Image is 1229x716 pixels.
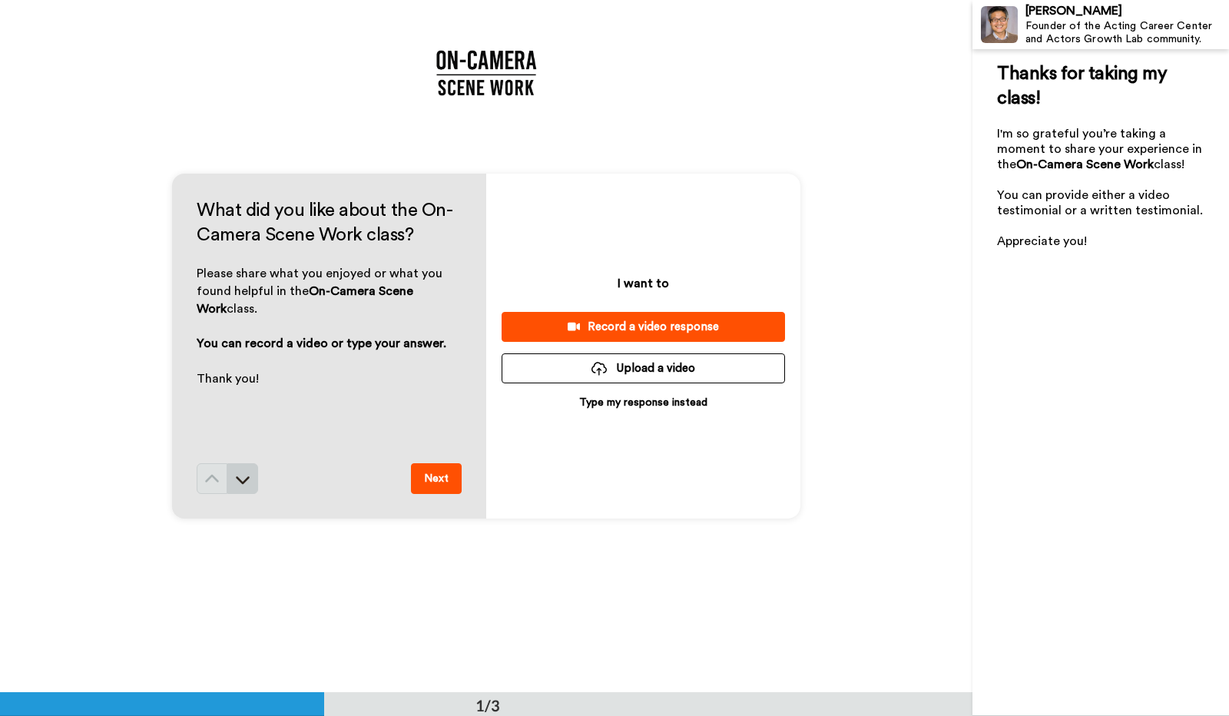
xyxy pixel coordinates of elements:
[579,395,707,410] p: Type my response instead
[197,337,446,350] span: You can record a video or type your answer.
[502,312,785,342] button: Record a video response
[997,189,1203,217] span: You can provide either a video testimonial or a written testimonial.
[618,274,669,293] p: I want to
[1154,158,1184,171] span: class!
[997,235,1087,247] span: Appreciate you!
[1016,158,1154,171] span: On-Camera Scene Work
[997,65,1171,108] span: Thanks for taking my class!
[1025,4,1228,18] div: [PERSON_NAME]
[411,463,462,494] button: Next
[197,373,259,385] span: Thank you!
[197,201,452,244] span: What did you like about the On-Camera Scene Work class?
[197,285,416,315] span: On-Camera Scene Work
[502,353,785,383] button: Upload a video
[981,6,1018,43] img: Profile Image
[197,267,446,297] span: Please share what you enjoyed or what you found helpful in the
[514,319,773,335] div: Record a video response
[997,128,1205,171] span: I'm so grateful you’re taking a moment to share your experience in the
[227,303,257,315] span: class.
[451,694,525,716] div: 1/3
[1025,20,1228,46] div: Founder of the Acting Career Center and Actors Growth Lab community.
